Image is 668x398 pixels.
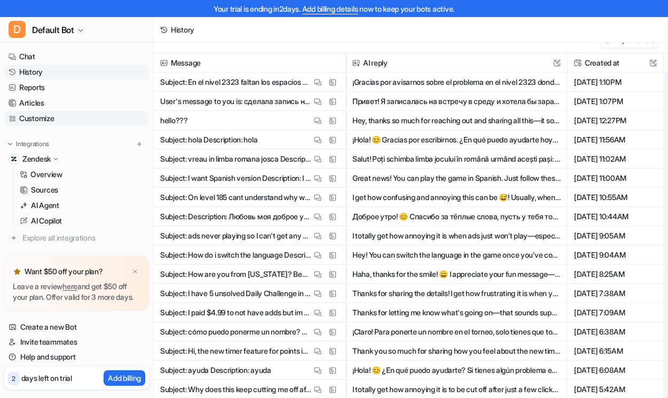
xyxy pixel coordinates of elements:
[108,372,141,384] p: Add billing
[352,245,561,265] button: Hey! You can switch the language in the game once you’ve completed the first 3 levels and the tut...
[25,266,103,277] p: Want $50 off your plan?
[572,245,659,265] span: [DATE] 9:04AM
[572,169,659,188] span: [DATE] 11:00AM
[160,207,311,226] p: Subject: Description: Любовь моя доброе утро хорошего дня
[32,22,74,37] span: Default Bot
[352,73,561,92] button: ¡Gracias por avisarnos sobre el problema en el nivel 2323 donde faltan los espacios entre algunas...
[160,322,311,341] p: Subject: cómo puedo ponerme un nombre? Description: cómo puedo ponerme un nombre?
[352,303,561,322] button: Thanks for letting me know what's going on—that sounds super frustrating! 😣 When you purchase the...
[9,21,26,38] span: D
[15,198,149,213] a: AI Agent
[160,73,311,92] p: Subject: En el nivel 2323 faltan los espacios de separación entre algunas palabras. Description: ...
[352,284,561,303] button: Thanks for sharing the details! I get how frustrating it is when you’re clearly online but still ...
[572,226,659,245] span: [DATE] 9:05AM
[160,284,311,303] p: Subject: I have 5 unsolved Daily Challenge in July and 1 in August. I would like to solve them bu...
[15,182,149,197] a: Sources
[572,341,659,361] span: [DATE] 6:15AM
[572,303,659,322] span: [DATE] 7:09AM
[31,185,58,195] p: Sources
[132,268,138,275] img: x
[12,374,15,384] p: 2
[11,156,17,162] img: Zendesk
[4,230,149,245] a: Explore all integrations
[21,372,72,384] p: days left on trial
[4,139,52,149] button: Integrations
[160,188,311,207] p: Subject: On level 185 cant understand why why it keeps going to revive Description: On level 185 ...
[352,92,561,111] button: Привет! Я записалась на встречу в среду и хотела бы заранее уточнить, что хочу обсудить не только...
[352,169,561,188] button: Great news! You can play the game in Spanish. Just follow these steps: 1. Open the game and go to...
[30,169,62,180] p: Overview
[160,265,311,284] p: Subject: How are you from [US_STATE]? Because you're the only 10I see. Description: How are you f...
[572,73,659,92] span: [DATE] 1:10PM
[160,130,257,149] p: Subject: hola Description: hola
[4,80,149,95] a: Reports
[572,207,659,226] span: [DATE] 10:44AM
[160,111,188,130] p: hello???
[15,213,149,228] a: AI Copilot
[31,200,59,211] p: AI Agent
[171,24,194,35] div: History
[352,361,561,380] button: ¡Hola! 😊 ¿En qué puedo ayudarte? Si tienes algún problema específico en el juego, por favor cuént...
[4,335,149,349] a: Invite teammates
[572,265,659,284] span: [DATE] 8:25AM
[4,49,149,64] a: Chat
[572,130,659,149] span: [DATE] 11:56AM
[350,53,563,73] span: AI reply
[572,188,659,207] span: [DATE] 10:55AM
[572,53,659,73] span: Created at
[160,149,311,169] p: Subject: vreau in limba romana josca Description: vreau in limba romana josca
[352,265,561,284] button: Haha, thanks for the smile! 😄 I appreciate your fun message—glad to have awesome players like you...
[4,320,149,335] a: Create a new Bot
[352,341,561,361] button: Thank you so much for sharing how you feel about the new timer feature. I totally get how a timer...
[160,361,271,380] p: Subject: ayuda Description: ayuda
[31,216,62,226] p: AI Copilot
[352,207,561,226] button: Доброе утро! 😊 Спасибо за тёплые слова, пусть у тебя тоже будет отличный день и только хорошее на...
[352,111,561,130] button: Hey, thanks so much for reaching out and sharing all this—it sounds super frustrating, especially...
[302,4,358,13] a: Add billing details
[158,53,341,73] span: Message
[352,322,561,341] button: ¡Claro! Para ponerte un nombre en el torneo, solo tienes que tocar la fila donde aparece tu nombr...
[13,267,21,276] img: star
[15,167,149,182] a: Overview
[572,111,659,130] span: [DATE] 12:27PM
[572,284,659,303] span: [DATE] 7:38AM
[352,130,561,149] button: ¡Hola! 😊 Gracias por escribirnos. ¿En qué puedo ayudarte hoy? Si tienes alguna pregunta o necesit...
[22,229,145,246] span: Explore all integrations
[352,149,561,169] button: Salut! Poți schimba limba jocului în română urmând acești pași: 1. Deschide jocul și mergi la men...
[4,95,149,110] a: Articles
[572,149,659,169] span: [DATE] 11:02AM
[160,92,311,111] p: User's message to you is: сделала запись на среду, хочу сразу обсудить возможности сервиса и усло...
[13,281,140,303] p: Leave a review and get $50 off your plan. Offer valid for 3 more days.
[6,140,14,148] img: expand menu
[352,226,561,245] button: I totally get how annoying it is when ads just won’t play—especially if you’re counting on them f...
[160,341,311,361] p: Subject: Hi, the new timer feature for points is very stressful. I like this game to calm down. D...
[572,92,659,111] span: [DATE] 1:07PM
[104,370,145,386] button: Add billing
[4,111,149,126] a: Customize
[160,245,311,265] p: Subject: How do i switch the language Description: How do i switch the language
[9,233,19,243] img: explore all integrations
[160,169,311,188] p: Subject: I want Spanish version Description: I want Spanish version
[352,188,561,207] button: I get how confusing and annoying this can be 😅! Usually, when the game keeps sending you to the "...
[160,303,311,322] p: Subject: I paid $4.99 to not have adds but im still getting adds. Description: I paid $4.99 to no...
[62,282,77,291] a: here
[16,140,49,148] p: Integrations
[572,322,659,341] span: [DATE] 6:38AM
[136,140,143,148] img: menu_add.svg
[572,361,659,380] span: [DATE] 6:08AM
[4,349,149,364] a: Help and support
[4,65,149,79] a: History
[160,226,311,245] p: Subject: ads never playing so I can't get any help 😡😡 Description: ads never playing so I can't g...
[22,154,51,164] p: Zendesk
